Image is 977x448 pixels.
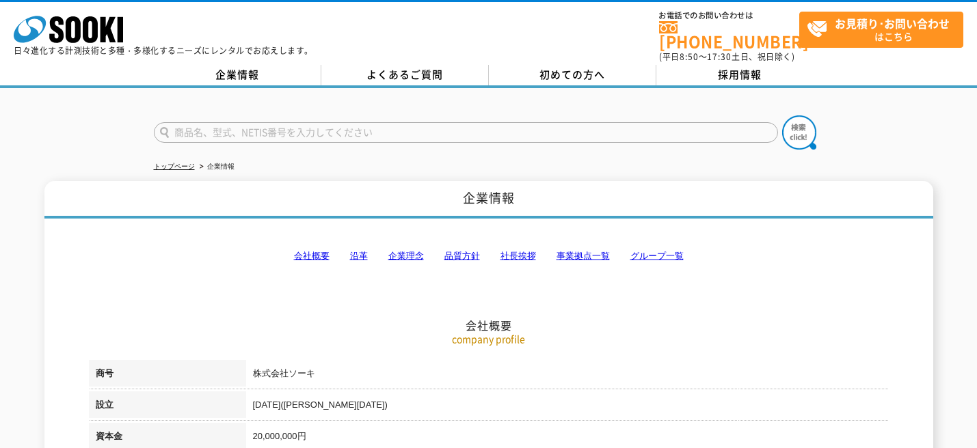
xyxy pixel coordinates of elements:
span: (平日 ～ 土日、祝日除く) [659,51,794,63]
p: company profile [89,332,889,346]
a: トップページ [154,163,195,170]
td: 株式会社ソーキ [246,360,889,391]
h1: 企業情報 [44,181,933,219]
a: 企業情報 [154,65,321,85]
th: 商号 [89,360,246,391]
span: 初めての方へ [539,67,605,82]
a: 事業拠点一覧 [557,251,610,261]
a: お見積り･お問い合わせはこちら [799,12,963,48]
a: 採用情報 [656,65,824,85]
span: はこちら [807,12,963,46]
th: 設立 [89,391,246,423]
img: btn_search.png [782,115,816,150]
a: [PHONE_NUMBER] [659,21,799,49]
a: 会社概要 [294,251,330,261]
a: 品質方針 [444,251,480,261]
a: 社長挨拶 [500,251,536,261]
span: 8:50 [680,51,699,63]
h2: 会社概要 [89,182,889,333]
a: よくあるご質問 [321,65,489,85]
a: 初めての方へ [489,65,656,85]
li: 企業情報 [197,160,235,174]
strong: お見積り･お問い合わせ [835,15,950,31]
td: [DATE]([PERSON_NAME][DATE]) [246,391,889,423]
a: グループ一覧 [630,251,684,261]
input: 商品名、型式、NETIS番号を入力してください [154,122,778,143]
span: 17:30 [707,51,732,63]
a: 企業理念 [388,251,424,261]
p: 日々進化する計測技術と多種・多様化するニーズにレンタルでお応えします。 [14,46,313,55]
span: お電話でのお問い合わせは [659,12,799,20]
a: 沿革 [350,251,368,261]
